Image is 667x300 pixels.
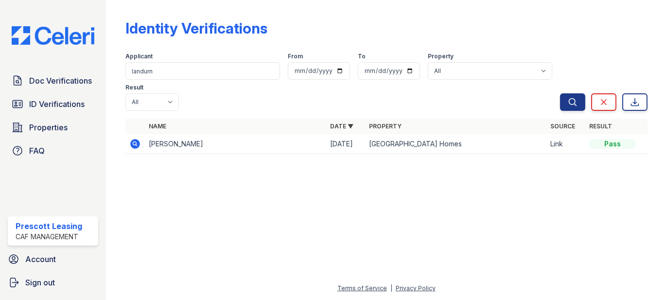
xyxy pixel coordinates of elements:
[396,284,436,292] a: Privacy Policy
[428,53,454,60] label: Property
[29,75,92,87] span: Doc Verifications
[25,277,55,288] span: Sign out
[330,123,353,130] a: Date ▼
[16,232,82,242] div: CAF Management
[390,284,392,292] div: |
[365,134,546,154] td: [GEOGRAPHIC_DATA] Homes
[125,53,153,60] label: Applicant
[29,145,45,157] span: FAQ
[4,26,102,45] img: CE_Logo_Blue-a8612792a0a2168367f1c8372b55b34899dd931a85d93a1a3d3e32e68fde9ad4.png
[25,253,56,265] span: Account
[29,122,68,133] span: Properties
[16,220,82,232] div: Prescott Leasing
[326,134,365,154] td: [DATE]
[337,284,387,292] a: Terms of Service
[550,123,575,130] a: Source
[8,71,98,90] a: Doc Verifications
[369,123,402,130] a: Property
[4,249,102,269] a: Account
[149,123,166,130] a: Name
[589,123,612,130] a: Result
[8,141,98,160] a: FAQ
[4,273,102,292] a: Sign out
[125,62,280,80] input: Search by name or phone number
[145,134,326,154] td: [PERSON_NAME]
[546,134,585,154] td: Link
[29,98,85,110] span: ID Verifications
[8,118,98,137] a: Properties
[8,94,98,114] a: ID Verifications
[288,53,303,60] label: From
[589,139,636,149] div: Pass
[125,84,143,91] label: Result
[358,53,366,60] label: To
[125,19,267,37] div: Identity Verifications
